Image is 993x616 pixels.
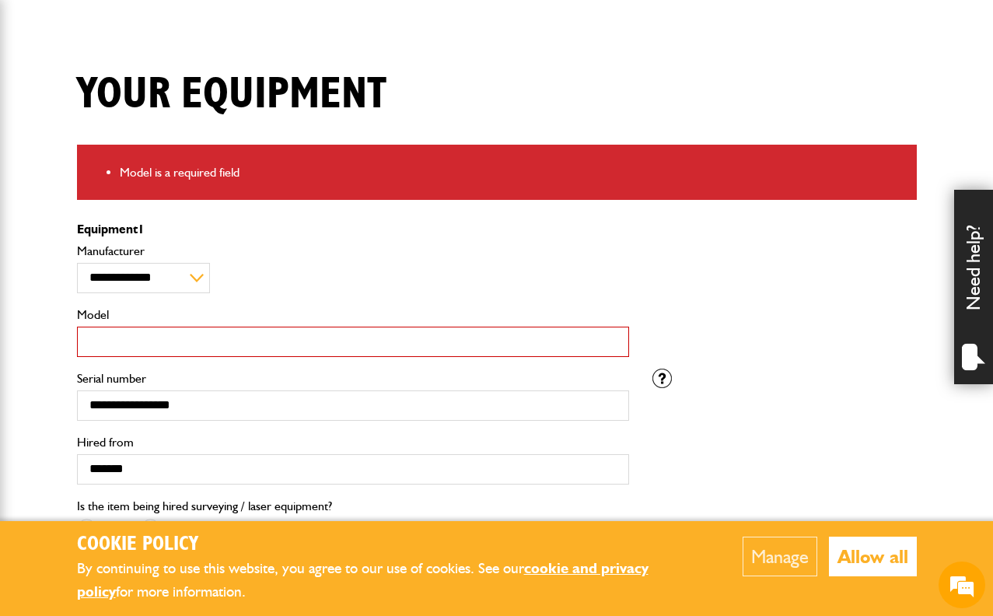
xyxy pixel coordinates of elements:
div: Need help? [954,190,993,384]
button: Manage [743,537,817,576]
a: cookie and privacy policy [77,559,649,601]
button: Allow all [829,537,917,576]
label: Hired from [77,436,629,449]
h2: Cookie Policy [77,533,695,557]
li: Model is a required field [120,163,905,183]
label: No [141,519,180,538]
label: Serial number [77,373,629,385]
h1: Your equipment [77,68,386,121]
p: Equipment [77,223,629,236]
label: Yes [77,519,117,538]
p: By continuing to use this website, you agree to our use of cookies. See our for more information. [77,557,695,604]
label: Manufacturer [77,245,629,257]
span: 1 [138,222,145,236]
label: Is the item being hired surveying / laser equipment? [77,500,332,513]
label: Model [77,309,629,321]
